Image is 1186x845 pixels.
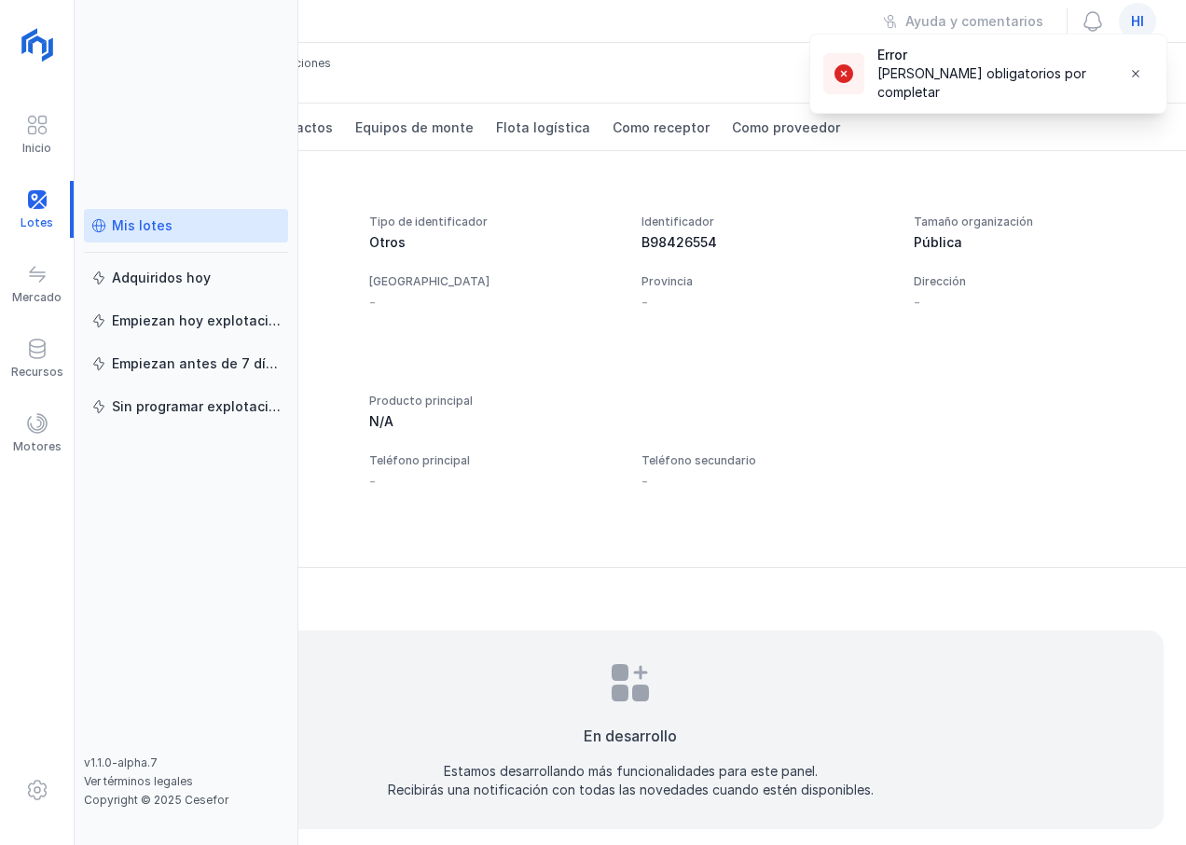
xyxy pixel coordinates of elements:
span: hi [1131,12,1144,31]
div: - [641,293,648,312]
a: Equipos de monte [344,104,485,150]
img: logoRight.svg [14,21,61,68]
div: Mercado [12,290,62,305]
a: Empiezan antes de 7 días [84,347,288,381]
div: Error [877,46,1105,64]
div: Empiezan antes de 7 días [112,354,281,373]
div: Motores [13,439,62,454]
div: Provincia [641,274,891,289]
div: v1.1.0-alpha.7 [84,755,288,770]
span: Contactos [264,118,333,137]
a: Mis lotes [84,209,288,242]
div: Pública [914,233,1164,252]
div: Teléfono principal [369,453,619,468]
span: Como receptor [613,118,710,137]
span: Equipos de monte [355,118,474,137]
div: [PERSON_NAME] obligatorios por completar [877,64,1105,102]
div: Adquiridos hoy [112,269,211,287]
a: Flota logística [485,104,601,150]
div: N/A [369,412,619,431]
div: Dirección [914,274,1164,289]
div: Producto principal [369,394,619,409]
div: Tipo de identificador [369,215,619,229]
a: Como receptor [601,104,721,150]
div: Identificador [641,215,891,229]
span: Como proveedor [732,118,840,137]
div: Ayuda y comentarios [905,12,1043,31]
div: Copyright © 2025 Cesefor [84,793,288,808]
a: Adquiridos hoy [84,261,288,295]
a: Como proveedor [721,104,851,150]
div: - [914,293,920,312]
div: Tamaño organización [914,215,1164,229]
div: Empiezan hoy explotación [112,312,281,330]
div: [GEOGRAPHIC_DATA] [369,274,619,289]
div: Comentarios [97,589,1164,608]
a: Sin programar explotación [84,390,288,423]
div: - [369,472,376,491]
div: Recursos [11,365,63,380]
div: Estamos desarrollando más funcionalidades para este panel. [444,762,818,781]
div: Sin programar explotación [112,397,281,416]
div: Recibirás una notificación con todas las novedades cuando estén disponibles. [388,781,874,799]
a: Contactos [253,104,344,150]
div: Mis lotes [112,216,172,235]
button: Ayuda y comentarios [871,6,1055,37]
div: Otros [369,233,619,252]
span: Flota logística [496,118,590,137]
div: - [369,293,376,312]
div: Teléfono secundario [641,453,891,468]
a: Ver términos legales [84,774,193,788]
div: - [641,472,648,491]
div: Contacto [97,173,1164,192]
div: Inicio [22,141,51,156]
div: En desarrollo [584,725,677,747]
a: Empiezan hoy explotación [84,304,288,338]
div: B98426554 [641,233,891,252]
